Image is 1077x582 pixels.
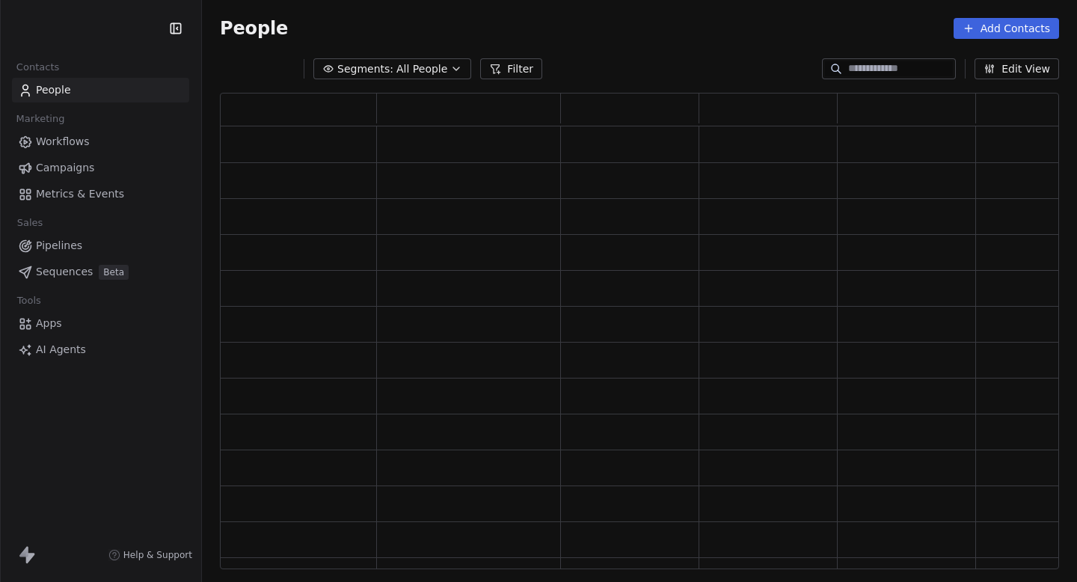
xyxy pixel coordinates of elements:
a: SequencesBeta [12,260,189,284]
span: Marketing [10,108,71,130]
span: Workflows [36,134,90,150]
a: AI Agents [12,337,189,362]
span: AI Agents [36,342,86,358]
span: Apps [36,316,62,331]
a: Apps [12,311,189,336]
span: Campaigns [36,160,94,176]
span: Help & Support [123,549,192,561]
span: Sequences [36,264,93,280]
span: All People [396,61,447,77]
span: People [36,82,71,98]
span: Segments: [337,61,393,77]
a: Help & Support [108,549,192,561]
span: Sales [10,212,49,234]
button: Add Contacts [954,18,1059,39]
a: Pipelines [12,233,189,258]
span: Tools [10,290,47,312]
button: Edit View [975,58,1059,79]
a: People [12,78,189,102]
button: Filter [480,58,542,79]
span: Pipelines [36,238,82,254]
a: Metrics & Events [12,182,189,206]
a: Campaigns [12,156,189,180]
span: Contacts [10,56,66,79]
span: Metrics & Events [36,186,124,202]
a: Workflows [12,129,189,154]
span: People [220,17,288,40]
span: Beta [99,265,129,280]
